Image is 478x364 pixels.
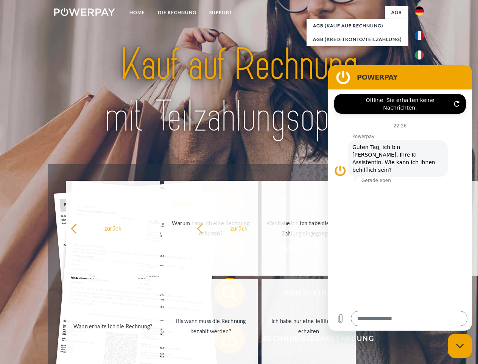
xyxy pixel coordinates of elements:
[266,316,351,336] div: Ich habe nur eine Teillieferung erhalten
[307,33,408,46] a: AGB (Kreditkonto/Teilzahlung)
[328,65,472,331] iframe: Messaging-Fenster
[415,31,424,40] img: fr
[168,218,254,238] div: Warum habe ich eine Rechnung erhalten?
[203,6,239,19] a: SUPPORT
[196,223,282,233] div: zurück
[415,6,424,16] img: de
[385,6,408,19] a: agb
[123,6,151,19] a: Home
[70,321,156,331] div: Wann erhalte ich die Rechnung?
[72,36,406,145] img: title-powerpay_de.svg
[415,50,424,60] img: it
[294,218,380,238] div: Ich habe die Rechnung bereits bezahlt
[448,334,472,358] iframe: Schaltfläche zum Öffnen des Messaging-Fensters; Konversation läuft
[307,19,408,33] a: AGB (Kauf auf Rechnung)
[151,6,203,19] a: DIE RECHNUNG
[70,223,156,233] div: zurück
[168,316,254,336] div: Bis wann muss die Rechnung bezahlt werden?
[54,8,115,16] img: logo-powerpay-white.svg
